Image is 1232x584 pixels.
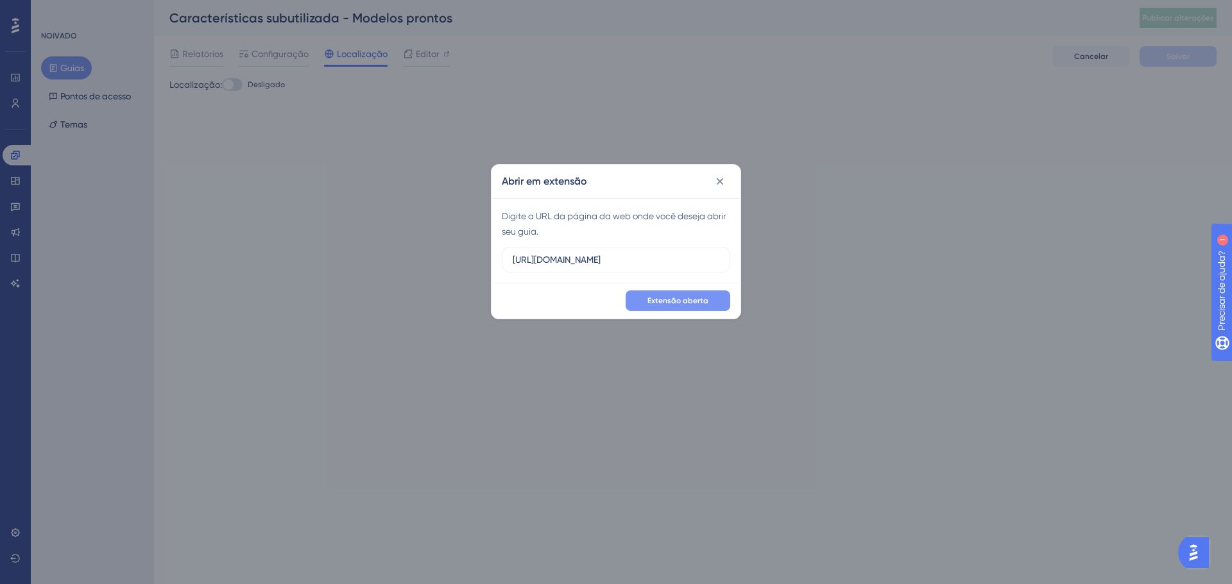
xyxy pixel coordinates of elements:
font: Precisar de ajuda? [30,6,110,15]
iframe: Iniciador do Assistente de IA do UserGuiding [1178,533,1217,572]
font: Extensão aberta [647,296,708,305]
font: Abrir em extensão [502,175,587,187]
font: Digite a URL da página da web onde você deseja abrir seu guia. [502,211,726,237]
input: URL [513,253,719,267]
div: 1 [119,6,123,17]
